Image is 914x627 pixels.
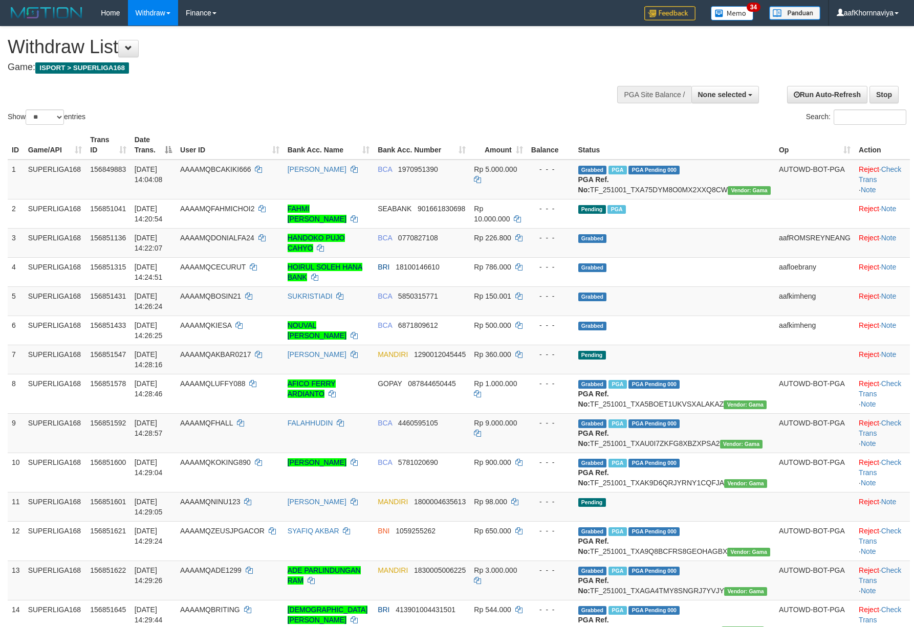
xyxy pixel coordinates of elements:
[90,566,126,574] span: 156851622
[855,345,910,374] td: ·
[881,263,897,271] a: Note
[531,349,570,360] div: - - -
[861,400,876,408] a: Note
[180,498,240,506] span: AAAAMQNINU123
[578,166,607,174] span: Grabbed
[578,567,607,575] span: Grabbed
[628,166,680,174] span: PGA Pending
[474,234,511,242] span: Rp 226.800
[135,566,163,585] span: [DATE] 14:29:26
[398,234,438,242] span: Copy 0770827108 to clipboard
[859,606,901,624] a: Check Trans
[859,321,879,329] a: Reject
[608,419,626,428] span: Marked by aafsoycanthlai
[881,321,897,329] a: Note
[474,321,511,329] span: Rp 500.000
[8,453,24,492] td: 10
[288,350,346,359] a: [PERSON_NAME]
[574,521,775,561] td: TF_251001_TXA9Q8BCFRS8GEOHAGBX
[8,62,599,73] h4: Game:
[396,263,440,271] span: Copy 18100146610 to clipboard
[859,458,879,466] a: Reject
[578,175,609,194] b: PGA Ref. No:
[724,587,767,596] span: Vendor URL: https://trx31.1velocity.biz
[135,165,163,184] span: [DATE] 14:04:08
[578,527,607,536] span: Grabbed
[90,321,126,329] span: 156851433
[180,350,251,359] span: AAAAMQAKBAR0217
[378,379,402,388] span: GOPAY
[578,419,607,428] span: Grabbed
[90,234,126,242] span: 156851136
[24,199,86,228] td: SUPERLIGA168
[288,379,336,398] a: AFICO FERRY ARDIANTO
[418,205,465,213] span: Copy 901661830698 to clipboard
[130,130,176,160] th: Date Trans.: activate to sort column descending
[775,374,855,413] td: AUTOWD-BOT-PGA
[474,419,517,427] span: Rp 9.000.000
[180,379,246,388] span: AAAAMQLUFFY088
[180,419,233,427] span: AAAAMQFHALL
[288,458,346,466] a: [PERSON_NAME]
[727,548,770,556] span: Vendor URL: https://trx31.1velocity.biz
[861,479,876,487] a: Note
[531,320,570,330] div: - - -
[288,606,368,624] a: [DEMOGRAPHIC_DATA][PERSON_NAME]
[8,345,24,374] td: 7
[617,86,691,103] div: PGA Site Balance /
[378,566,408,574] span: MANDIRI
[855,521,910,561] td: · ·
[8,109,85,125] label: Show entries
[24,345,86,374] td: SUPERLIGA168
[398,458,438,466] span: Copy 5781020690 to clipboard
[855,257,910,286] td: ·
[531,565,570,575] div: - - -
[398,321,438,329] span: Copy 6871809612 to clipboard
[288,205,346,223] a: FAHMI [PERSON_NAME]
[578,293,607,301] span: Grabbed
[775,561,855,600] td: AUTOWD-BOT-PGA
[398,419,438,427] span: Copy 4460595105 to clipboard
[578,322,607,330] span: Grabbed
[855,130,910,160] th: Action
[378,419,392,427] span: BCA
[578,429,609,447] b: PGA Ref. No:
[578,351,606,360] span: Pending
[474,292,511,300] span: Rp 150.001
[180,292,241,300] span: AAAAMQBOSIN21
[628,606,680,615] span: PGA Pending
[474,263,511,271] span: Rp 786.000
[474,165,517,173] span: Rp 5.000.000
[24,561,86,600] td: SUPERLIGA168
[474,379,517,388] span: Rp 1.000.000
[531,204,570,214] div: - - -
[628,567,680,575] span: PGA Pending
[859,263,879,271] a: Reject
[90,458,126,466] span: 156851600
[414,566,466,574] span: Copy 1830005006225 to clipboard
[531,233,570,243] div: - - -
[288,234,345,252] a: HANDOKO PUJO CAHYO
[24,453,86,492] td: SUPERLIGA168
[855,492,910,521] td: ·
[378,606,389,614] span: BRI
[180,263,246,271] span: AAAAMQCECURUT
[8,199,24,228] td: 2
[176,130,284,160] th: User ID: activate to sort column ascending
[24,413,86,453] td: SUPERLIGA168
[855,561,910,600] td: · ·
[855,374,910,413] td: · ·
[855,160,910,199] td: · ·
[628,380,680,389] span: PGA Pending
[135,527,163,545] span: [DATE] 14:29:24
[135,606,163,624] span: [DATE] 14:29:44
[861,439,876,447] a: Note
[378,321,392,329] span: BCA
[691,86,759,103] button: None selected
[775,413,855,453] td: AUTOWD-BOT-PGA
[180,527,265,535] span: AAAAMQZEUSJPGACOR
[8,130,24,160] th: ID
[135,379,163,398] span: [DATE] 14:28:46
[728,186,771,195] span: Vendor URL: https://trx31.1velocity.biz
[288,165,346,173] a: [PERSON_NAME]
